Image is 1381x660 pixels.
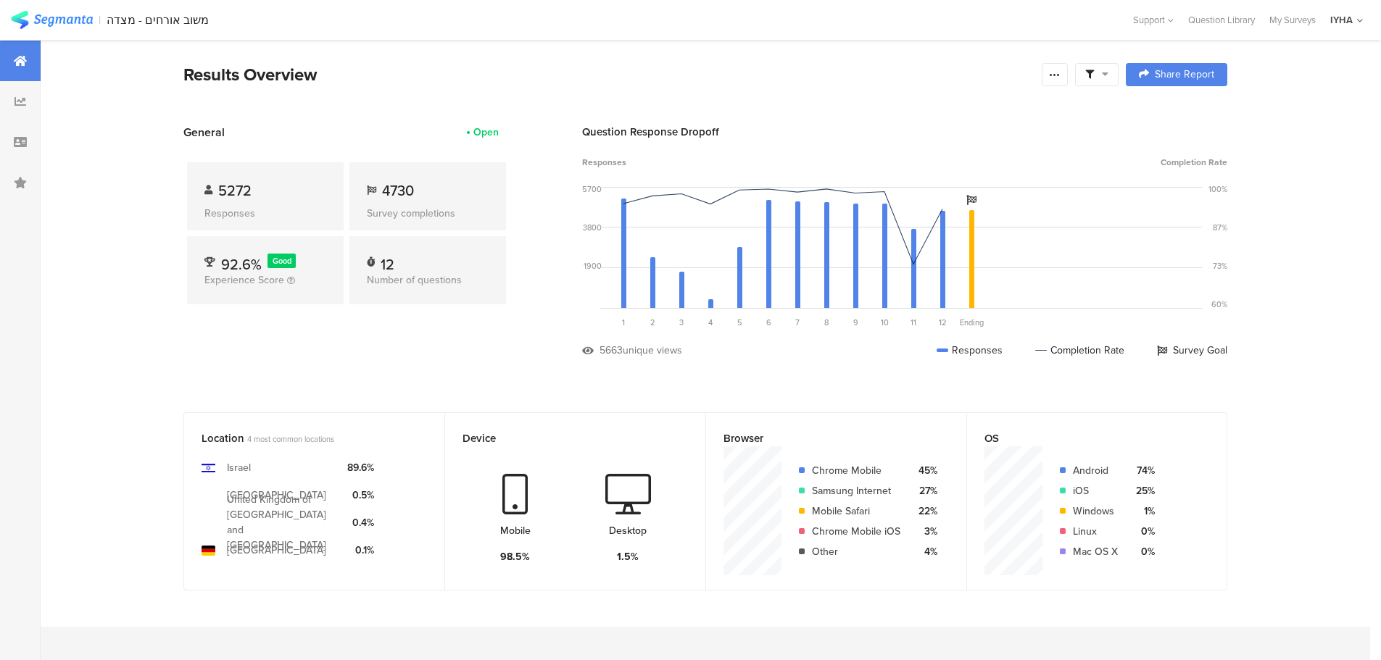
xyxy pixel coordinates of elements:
div: 89.6% [347,460,374,475]
span: 1 [622,317,625,328]
div: unique views [623,343,682,358]
i: Survey Goal [966,195,976,205]
span: 7 [795,317,800,328]
a: My Surveys [1262,13,1323,27]
div: 1.5% [617,549,639,564]
span: 11 [911,317,916,328]
div: | [99,12,101,28]
div: 45% [912,463,937,478]
div: Android [1073,463,1118,478]
div: 3% [912,524,937,539]
div: Browser [723,430,925,446]
div: Location [202,430,403,446]
div: Desktop [609,523,647,538]
div: 12 [381,254,394,268]
span: Experience Score [204,272,284,288]
div: Support [1133,9,1174,31]
span: 2 [650,317,655,328]
span: Responses [582,156,626,169]
div: Open [473,125,499,140]
div: 4% [912,544,937,559]
div: Israel [227,460,251,475]
span: 4730 [382,180,414,201]
span: Good [273,255,291,267]
div: Responses [204,206,326,221]
div: 100% [1208,183,1227,195]
div: 0.4% [347,515,374,530]
div: 22% [912,504,937,519]
span: 4 most common locations [247,433,334,445]
div: IYHA [1330,13,1353,27]
div: Ending [957,317,986,328]
div: 5663 [600,343,623,358]
span: 92.6% [221,254,262,275]
div: Windows [1073,504,1118,519]
div: 60% [1211,298,1227,310]
div: 5700 [582,183,602,195]
div: Chrome Mobile [812,463,900,478]
div: United Kingdom of [GEOGRAPHIC_DATA] and [GEOGRAPHIC_DATA] [227,492,336,553]
div: Other [812,544,900,559]
div: Device [463,430,664,446]
div: Question Response Dropoff [582,124,1227,140]
span: Completion Rate [1161,156,1227,169]
div: Chrome Mobile iOS [812,524,900,539]
div: 0% [1129,524,1155,539]
div: 0% [1129,544,1155,559]
div: OS [984,430,1185,446]
span: 8 [824,317,829,328]
div: 0.1% [347,543,374,558]
div: 0.5% [347,488,374,503]
span: Number of questions [367,272,462,288]
span: 9 [853,317,858,328]
div: Results Overview [183,62,1034,88]
span: 5 [737,317,742,328]
span: 3 [679,317,684,328]
span: 6 [766,317,771,328]
div: [GEOGRAPHIC_DATA] [227,543,326,558]
div: 73% [1213,260,1227,272]
div: Mobile [500,523,531,538]
div: Completion Rate [1035,343,1124,358]
div: 25% [1129,483,1155,498]
span: 5272 [218,180,252,201]
div: 74% [1129,463,1155,478]
div: 1% [1129,504,1155,519]
div: Mobile Safari [812,504,900,519]
div: iOS [1073,483,1118,498]
div: Linux [1073,524,1118,539]
div: 87% [1213,222,1227,233]
div: משוב אורחים - מצדה [107,13,209,27]
img: segmanta logo [11,11,93,29]
div: 1900 [584,260,602,272]
div: 3800 [583,222,602,233]
div: Survey completions [367,206,489,221]
div: 98.5% [500,549,530,564]
div: 27% [912,483,937,498]
div: [GEOGRAPHIC_DATA] [227,488,326,503]
span: 10 [881,317,889,328]
a: Question Library [1181,13,1262,27]
span: General [183,124,225,141]
span: 4 [708,317,713,328]
div: Samsung Internet [812,483,900,498]
div: Survey Goal [1157,343,1227,358]
div: Mac OS X [1073,544,1118,559]
span: Share Report [1155,70,1214,80]
div: Responses [937,343,1003,358]
span: 12 [939,317,947,328]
